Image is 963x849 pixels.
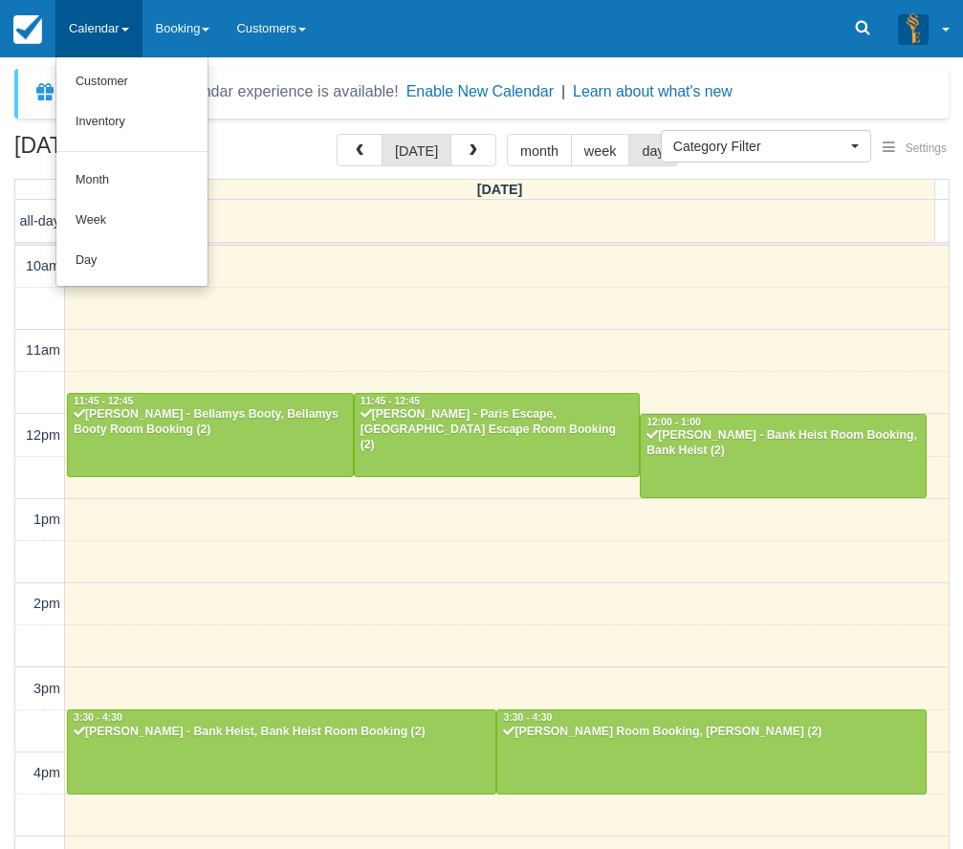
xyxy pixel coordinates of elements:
[360,407,635,453] div: [PERSON_NAME] - Paris Escape, [GEOGRAPHIC_DATA] Escape Room Booking (2)
[33,765,60,780] span: 4pm
[571,134,630,166] button: week
[33,681,60,696] span: 3pm
[74,396,133,406] span: 11:45 - 12:45
[33,512,60,527] span: 1pm
[26,258,60,273] span: 10am
[628,134,677,166] button: day
[646,428,921,459] div: [PERSON_NAME] - Bank Heist Room Booking, Bank Heist (2)
[640,414,927,498] a: 12:00 - 1:00[PERSON_NAME] - Bank Heist Room Booking, Bank Heist (2)
[56,62,208,102] a: Customer
[646,417,701,427] span: 12:00 - 1:00
[503,712,552,723] span: 3:30 - 4:30
[661,130,871,163] button: Category Filter
[33,596,60,611] span: 2pm
[496,709,926,794] a: 3:30 - 4:30[PERSON_NAME] Room Booking, [PERSON_NAME] (2)
[13,15,42,44] img: checkfront-main-nav-mini-logo.png
[73,725,491,740] div: [PERSON_NAME] - Bank Heist, Bank Heist Room Booking (2)
[64,80,399,103] div: A new Booking Calendar experience is available!
[354,393,641,477] a: 11:45 - 12:45[PERSON_NAME] - Paris Escape, [GEOGRAPHIC_DATA] Escape Room Booking (2)
[573,83,733,99] a: Learn about what's new
[26,342,60,358] span: 11am
[906,141,947,155] span: Settings
[56,201,208,241] a: Week
[673,137,846,156] span: Category Filter
[477,182,523,197] span: [DATE]
[507,134,572,166] button: month
[361,396,420,406] span: 11:45 - 12:45
[73,407,348,438] div: [PERSON_NAME] - Bellamys Booty, Bellamys Booty Room Booking (2)
[871,135,958,163] button: Settings
[20,213,60,229] span: all-day
[56,102,208,142] a: Inventory
[26,427,60,443] span: 12pm
[55,57,208,287] ul: Calendar
[502,725,920,740] div: [PERSON_NAME] Room Booking, [PERSON_NAME] (2)
[67,393,354,477] a: 11:45 - 12:45[PERSON_NAME] - Bellamys Booty, Bellamys Booty Room Booking (2)
[74,712,122,723] span: 3:30 - 4:30
[406,82,554,101] button: Enable New Calendar
[382,134,451,166] button: [DATE]
[67,709,496,794] a: 3:30 - 4:30[PERSON_NAME] - Bank Heist, Bank Heist Room Booking (2)
[56,241,208,281] a: Day
[898,13,929,44] img: A3
[561,83,565,99] span: |
[14,134,256,169] h2: [DATE]
[56,161,208,201] a: Month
